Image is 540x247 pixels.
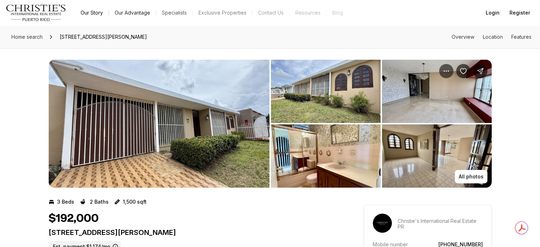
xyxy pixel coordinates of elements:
p: Christie's International Real Estate PR [398,218,483,230]
button: Property options [439,64,453,78]
a: Exclusive Properties [193,8,252,18]
button: View image gallery [382,60,492,123]
a: Resources [290,8,326,18]
button: Save Property: 58-7 AVE.INOCENCIO CRUZ [456,64,470,78]
img: logo [6,4,66,21]
button: Contact Us [252,8,289,18]
button: View image gallery [382,124,492,188]
nav: Page section menu [452,34,531,40]
span: Register [509,10,530,16]
a: Home search [9,31,45,43]
p: [STREET_ADDRESS][PERSON_NAME] [49,228,338,237]
span: [STREET_ADDRESS][PERSON_NAME] [57,31,150,43]
p: 2 Baths [90,199,109,205]
button: Share Property: 58-7 AVE.INOCENCIO CRUZ [473,64,487,78]
a: Our Advantage [109,8,156,18]
span: Home search [11,34,43,40]
li: 1 of 5 [49,60,269,188]
li: 2 of 5 [271,60,492,188]
button: All photos [455,170,487,183]
a: Skip to: Features [511,34,531,40]
a: Specialists [156,8,192,18]
button: View image gallery [271,124,381,188]
a: Skip to: Location [483,34,503,40]
button: Login [481,6,504,20]
a: Blog [327,8,349,18]
p: 1,500 sqft [123,199,147,205]
button: View image gallery [271,60,381,123]
button: View image gallery [49,60,269,188]
button: Register [505,6,534,20]
span: Login [486,10,500,16]
p: All photos [459,174,484,179]
a: Our Story [75,8,109,18]
h1: $192,000 [49,212,99,225]
div: Listing Photos [49,60,492,188]
p: 3 Beds [57,199,74,205]
a: Skip to: Overview [452,34,474,40]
